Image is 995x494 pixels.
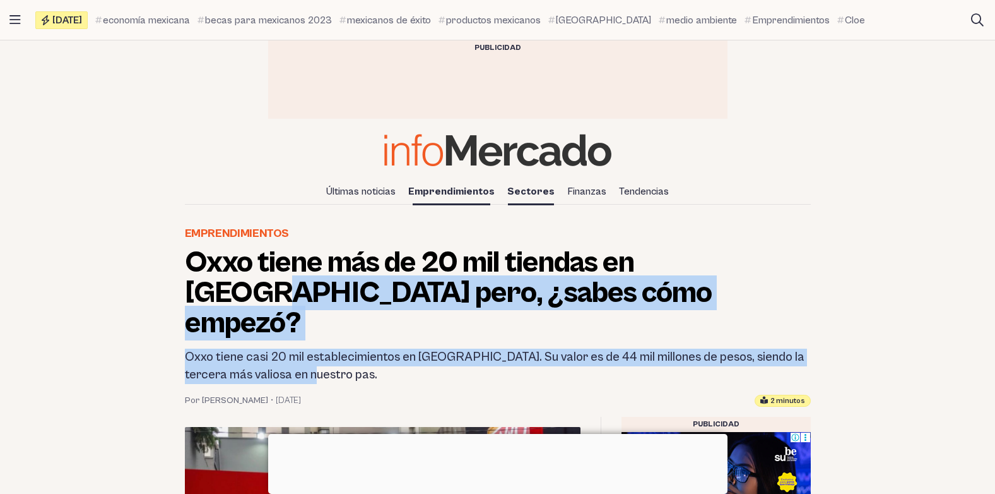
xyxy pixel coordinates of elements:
div: Publicidad [621,417,811,432]
a: Tendencias [614,181,674,202]
a: Cloe [837,13,865,28]
span: [GEOGRAPHIC_DATA] [556,13,651,28]
h2: Oxxo tiene casi 20 mil establecimientos en [GEOGRAPHIC_DATA]. Su valor es de 44 mil millones de p... [185,349,811,384]
a: becas para mexicanos 2023 [197,13,332,28]
div: Tiempo estimado de lectura: 2 minutos [755,395,811,407]
div: Publicidad [268,40,727,56]
a: Últimas noticias [321,181,401,202]
span: • [271,394,273,407]
h1: Oxxo tiene más de 20 mil tiendas en [GEOGRAPHIC_DATA] pero, ¿sabes cómo empezó? [185,248,811,339]
a: Por [PERSON_NAME] [185,394,268,407]
a: [GEOGRAPHIC_DATA] [548,13,651,28]
a: medio ambiente [659,13,737,28]
a: Finanzas [562,181,611,202]
a: Sectores [502,181,560,202]
span: economía mexicana [103,13,190,28]
a: Emprendimientos [185,225,290,243]
span: mexicanos de éxito [347,13,431,28]
img: Infomercado México logo [384,134,611,166]
a: mexicanos de éxito [339,13,431,28]
span: Cloe [845,13,865,28]
span: medio ambiente [666,13,737,28]
span: [DATE] [52,15,82,25]
span: Emprendimientos [752,13,830,28]
a: economía mexicana [95,13,190,28]
time: 25 marzo, 2023 15:24 [276,394,301,407]
span: becas para mexicanos 2023 [205,13,332,28]
a: Emprendimientos [745,13,830,28]
span: productos mexicanos [446,13,541,28]
iframe: Advertisement [268,434,727,491]
a: productos mexicanos [439,13,541,28]
a: Emprendimientos [403,181,500,202]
